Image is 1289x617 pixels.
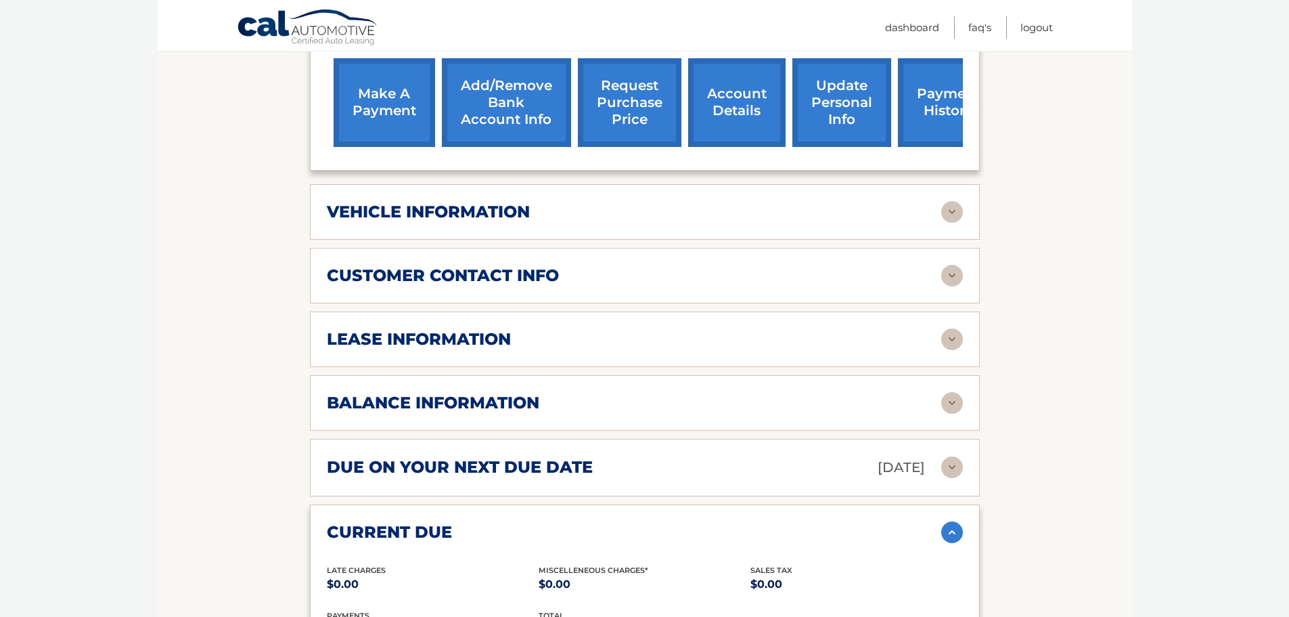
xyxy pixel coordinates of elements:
[237,9,379,48] a: Cal Automotive
[327,393,539,413] h2: balance information
[941,265,963,286] img: accordion-rest.svg
[539,566,648,575] span: Miscelleneous Charges*
[327,457,593,477] h2: due on your next due date
[327,202,530,222] h2: vehicle information
[878,456,925,480] p: [DATE]
[941,456,963,478] img: accordion-rest.svg
[688,58,786,147] a: account details
[750,566,792,575] span: Sales Tax
[327,522,452,542] h2: current due
[334,58,435,147] a: make a payment
[327,265,559,286] h2: customer contact info
[941,328,963,350] img: accordion-rest.svg
[941,522,963,543] img: accordion-active.svg
[885,16,939,39] a: Dashboard
[327,329,511,349] h2: lease information
[442,58,571,147] a: Add/Remove bank account info
[968,16,991,39] a: FAQ's
[539,575,750,594] p: $0.00
[327,575,539,594] p: $0.00
[941,201,963,223] img: accordion-rest.svg
[1020,16,1053,39] a: Logout
[792,58,891,147] a: update personal info
[941,392,963,414] img: accordion-rest.svg
[327,566,386,575] span: Late Charges
[578,58,681,147] a: request purchase price
[898,58,999,147] a: payment history
[750,575,962,594] p: $0.00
